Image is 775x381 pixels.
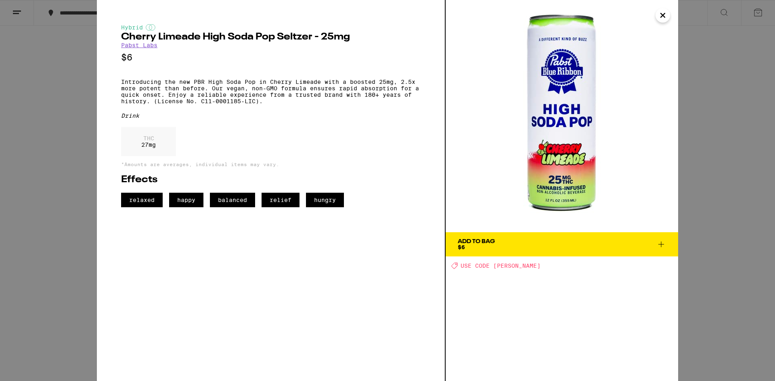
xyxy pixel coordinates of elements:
p: $6 [121,52,421,62]
button: Close [656,8,670,23]
div: Hybrid [121,24,421,31]
p: *Amounts are averages, individual items may vary. [121,162,421,167]
div: Add To Bag [458,239,495,244]
p: Introducing the new PBR High Soda Pop in Cherry Limeade with a boosted 25mg, 2.5x more potent tha... [121,79,421,104]
h2: Effects [121,175,421,185]
span: USE CODE [PERSON_NAME] [461,262,540,269]
div: 27 mg [121,127,176,156]
span: balanced [210,193,255,207]
p: THC [141,135,156,142]
span: $6 [458,244,465,250]
span: Hi. Need any help? [5,6,58,12]
a: Pabst Labs [121,42,157,48]
span: relaxed [121,193,163,207]
span: hungry [306,193,344,207]
h2: Cherry Limeade High Soda Pop Seltzer - 25mg [121,32,421,42]
div: Drink [121,112,421,119]
span: relief [262,193,300,207]
img: hybridColor.svg [146,24,155,31]
span: happy [169,193,203,207]
button: Add To Bag$6 [446,232,678,256]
